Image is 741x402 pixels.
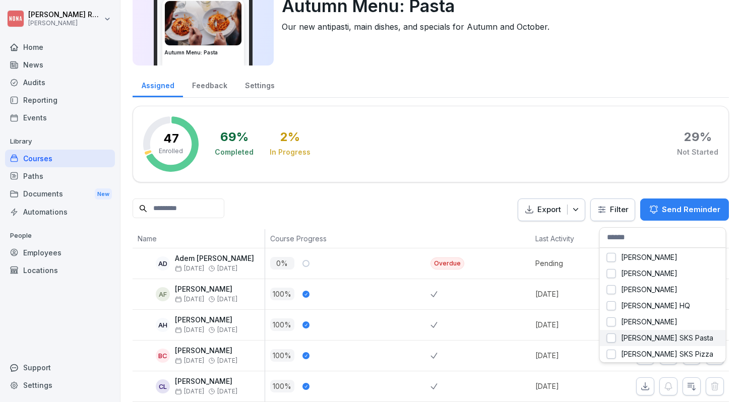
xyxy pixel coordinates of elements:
p: [PERSON_NAME] SKS Pizza [621,350,713,359]
p: [PERSON_NAME] [621,253,677,262]
p: [PERSON_NAME] [621,269,677,278]
p: Export [537,204,561,216]
p: Send Reminder [662,204,720,215]
p: [PERSON_NAME] SKS Pasta [621,333,713,343]
p: [PERSON_NAME] HQ [621,301,690,310]
p: [PERSON_NAME] [621,317,677,326]
p: [PERSON_NAME] [621,285,677,294]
